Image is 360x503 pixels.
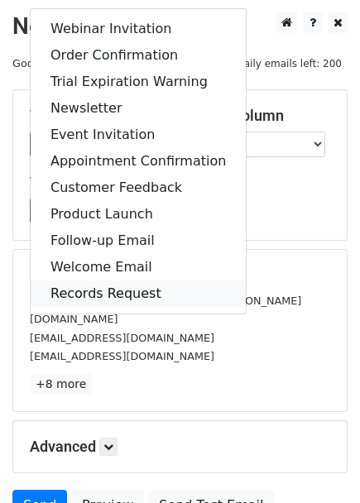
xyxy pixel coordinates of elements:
a: Newsletter [31,95,246,122]
a: +8 more [30,374,92,395]
a: Webinar Invitation [31,16,246,42]
a: Event Invitation [31,122,246,148]
a: Records Request [31,280,246,307]
a: Appointment Confirmation [31,148,246,175]
a: Customer Feedback [31,175,246,201]
iframe: Chat Widget [277,424,360,503]
h5: Advanced [30,438,330,456]
h2: New Campaign [12,12,348,41]
a: Daily emails left: 200 [230,57,348,69]
a: Trial Expiration Warning [31,69,246,95]
span: Daily emails left: 200 [230,55,348,73]
small: [EMAIL_ADDRESS][DOMAIN_NAME] [30,350,214,362]
a: Welcome Email [31,254,246,280]
a: Product Launch [31,201,246,228]
h5: Email column [193,107,331,125]
a: Follow-up Email [31,228,246,254]
a: Order Confirmation [31,42,246,69]
small: Google Sheet: [12,57,145,69]
small: [EMAIL_ADDRESS][DOMAIN_NAME] [30,332,214,344]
